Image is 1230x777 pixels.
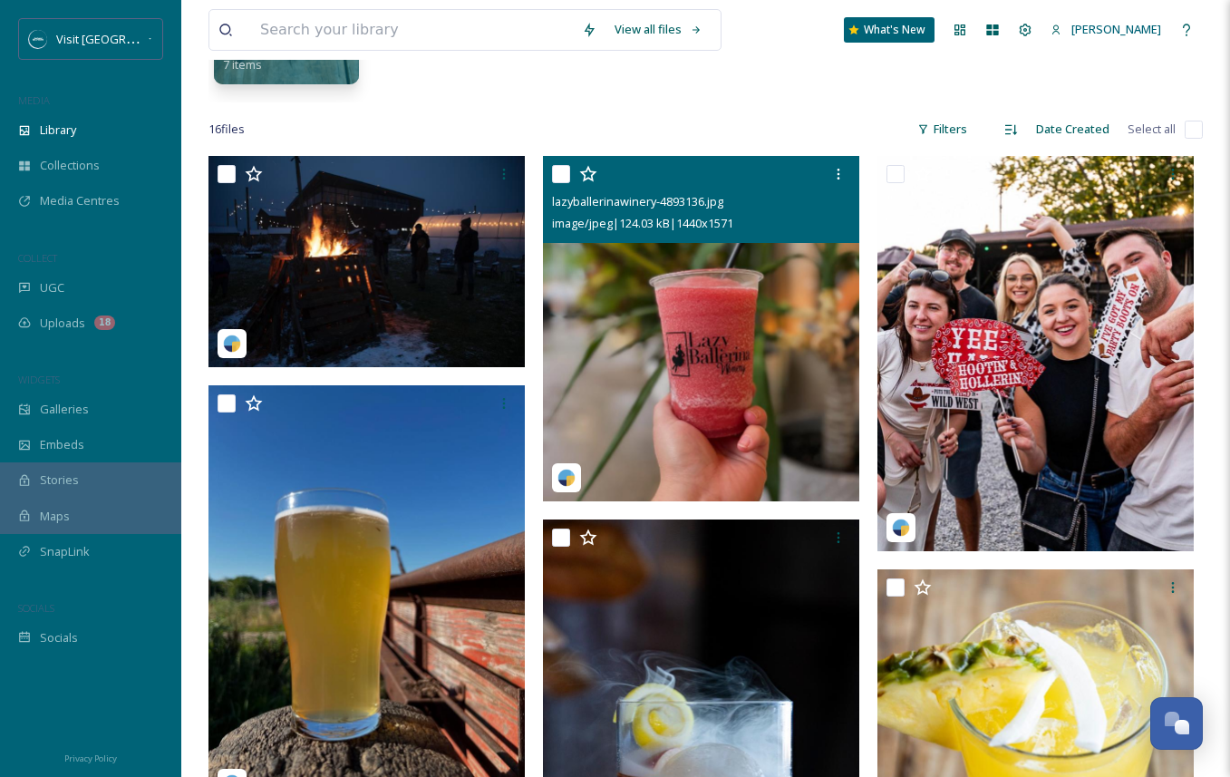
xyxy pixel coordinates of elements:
a: View all files [605,12,712,47]
span: lazyballerinawinery-4893136.jpg [552,193,723,209]
div: 18 [94,316,115,330]
span: SnapLink [40,543,90,560]
span: SOCIALS [18,601,54,615]
span: [PERSON_NAME] [1071,21,1161,37]
div: Date Created [1027,112,1119,147]
img: roundbarnbrewery-17938177809028232.jpeg [877,156,1194,551]
a: Privacy Policy [64,746,117,768]
span: Select all [1128,121,1176,138]
a: [PERSON_NAME] [1041,12,1170,47]
button: Open Chat [1150,697,1203,750]
img: snapsea-logo.png [892,519,910,537]
span: Visit [GEOGRAPHIC_DATA][US_STATE] [56,30,258,47]
img: SM%20Social%20Profile.png [29,30,47,48]
span: Media Centres [40,192,120,209]
img: riverstjoe-3484380.jpg [208,156,525,367]
img: snapsea-logo.png [557,469,576,487]
span: Stories [40,471,79,489]
input: Search your library [251,10,573,50]
span: Library [40,121,76,139]
a: What's New [844,17,935,43]
span: COLLECT [18,251,57,265]
span: 16 file s [208,121,245,138]
div: Filters [908,112,976,147]
span: Maps [40,508,70,525]
span: MEDIA [18,93,50,107]
span: Socials [40,629,78,646]
span: Galleries [40,401,89,418]
span: WIDGETS [18,373,60,386]
span: Embeds [40,436,84,453]
span: UGC [40,279,64,296]
span: Collections [40,157,100,174]
span: Privacy Policy [64,753,117,764]
span: 7 items [223,56,262,73]
span: Uploads [40,315,85,332]
img: snapsea-logo.png [223,335,241,353]
img: lazyballerinawinery-4893136.jpg [543,156,859,501]
span: image/jpeg | 124.03 kB | 1440 x 1571 [552,215,733,231]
